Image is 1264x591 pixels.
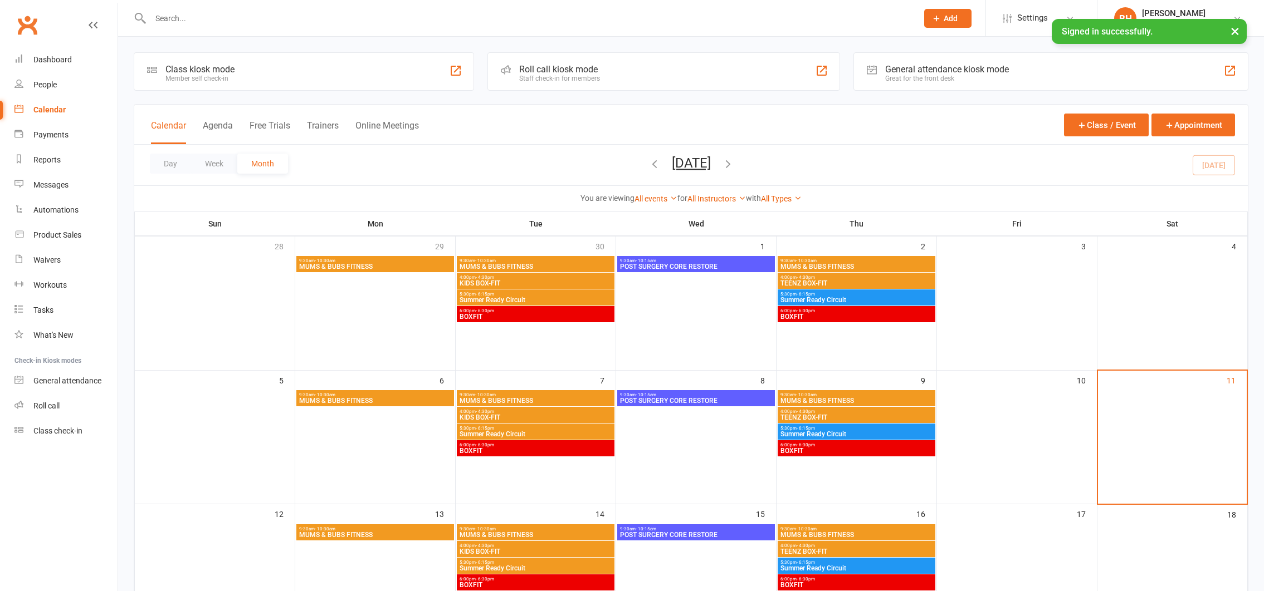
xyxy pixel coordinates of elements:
[33,105,66,114] div: Calendar
[797,275,815,280] span: - 4:30pm
[456,212,616,235] th: Tue
[780,531,933,538] span: MUMS & BUBS FITNESS
[459,414,612,421] span: KIDS BOX-FIT
[677,194,687,203] strong: for
[33,205,79,214] div: Automations
[299,531,452,538] span: MUMS & BUBS FITNESS
[459,582,612,588] span: BOXFIT
[780,397,933,404] span: MUMS & BUBS FITNESS
[619,531,773,538] span: POST SURGERY CORE RESTORE
[275,237,295,255] div: 28
[1077,371,1097,389] div: 10
[687,194,746,203] a: All Instructors
[797,577,815,582] span: - 6:30pm
[476,292,494,297] span: - 6:15pm
[14,393,118,418] a: Roll call
[636,526,656,531] span: - 10:15am
[797,560,815,565] span: - 6:15pm
[33,306,53,314] div: Tasks
[355,120,419,144] button: Online Meetings
[596,504,616,523] div: 14
[1227,371,1247,389] div: 11
[519,75,600,82] div: Staff check-in for members
[307,120,339,144] button: Trainers
[797,308,815,313] span: - 6:30pm
[459,431,612,437] span: Summer Ready Circuit
[780,426,933,431] span: 5:30pm
[459,442,612,447] span: 6:00pm
[780,577,933,582] span: 6:00pm
[14,323,118,348] a: What's New
[796,258,817,263] span: - 10:30am
[315,258,335,263] span: - 10:30am
[476,426,494,431] span: - 6:15pm
[797,409,815,414] span: - 4:30pm
[459,548,612,555] span: KIDS BOX-FIT
[780,543,933,548] span: 4:00pm
[14,223,118,248] a: Product Sales
[635,194,677,203] a: All events
[780,392,933,397] span: 9:30am
[299,397,452,404] span: MUMS & BUBS FITNESS
[476,442,494,447] span: - 6:30pm
[760,371,776,389] div: 8
[780,582,933,588] span: BOXFIT
[797,426,815,431] span: - 6:15pm
[14,418,118,444] a: Class kiosk mode
[315,392,335,397] span: - 10:30am
[459,426,612,431] span: 5:30pm
[797,543,815,548] span: - 4:30pm
[619,397,773,404] span: POST SURGERY CORE RESTORE
[780,414,933,421] span: TEENZ BOX-FIT
[33,230,81,239] div: Product Sales
[780,431,933,437] span: Summer Ready Circuit
[885,64,1009,75] div: General attendance kiosk mode
[1064,114,1149,136] button: Class / Event
[780,292,933,297] span: 5:30pm
[1097,212,1248,235] th: Sat
[616,212,777,235] th: Wed
[916,504,936,523] div: 16
[1227,505,1247,523] div: 18
[600,371,616,389] div: 7
[885,75,1009,82] div: Great for the front desk
[780,409,933,414] span: 4:00pm
[619,526,773,531] span: 9:30am
[780,263,933,270] span: MUMS & BUBS FITNESS
[33,155,61,164] div: Reports
[619,392,773,397] span: 9:30am
[459,577,612,582] span: 6:00pm
[780,313,933,320] span: BOXFIT
[924,9,972,28] button: Add
[459,313,612,320] span: BOXFIT
[1062,26,1153,37] span: Signed in successfully.
[1142,8,1206,18] div: [PERSON_NAME]
[279,371,295,389] div: 5
[33,376,101,385] div: General attendance
[147,11,910,26] input: Search...
[476,409,494,414] span: - 4:30pm
[237,154,288,174] button: Month
[944,14,958,23] span: Add
[191,154,237,174] button: Week
[1081,237,1097,255] div: 3
[476,543,494,548] span: - 4:30pm
[780,560,933,565] span: 5:30pm
[580,194,635,203] strong: You are viewing
[672,155,711,171] button: [DATE]
[275,504,295,523] div: 12
[780,297,933,303] span: Summer Ready Circuit
[921,237,936,255] div: 2
[476,577,494,582] span: - 6:30pm
[1151,114,1235,136] button: Appointment
[33,80,57,89] div: People
[780,258,933,263] span: 9:30am
[1142,18,1206,28] div: Bernz-Body-Fit
[299,526,452,531] span: 9:30am
[746,194,761,203] strong: with
[459,280,612,287] span: KIDS BOX-FIT
[1077,504,1097,523] div: 17
[780,526,933,531] span: 9:30am
[299,258,452,263] span: 9:30am
[780,548,933,555] span: TEENZ BOX-FIT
